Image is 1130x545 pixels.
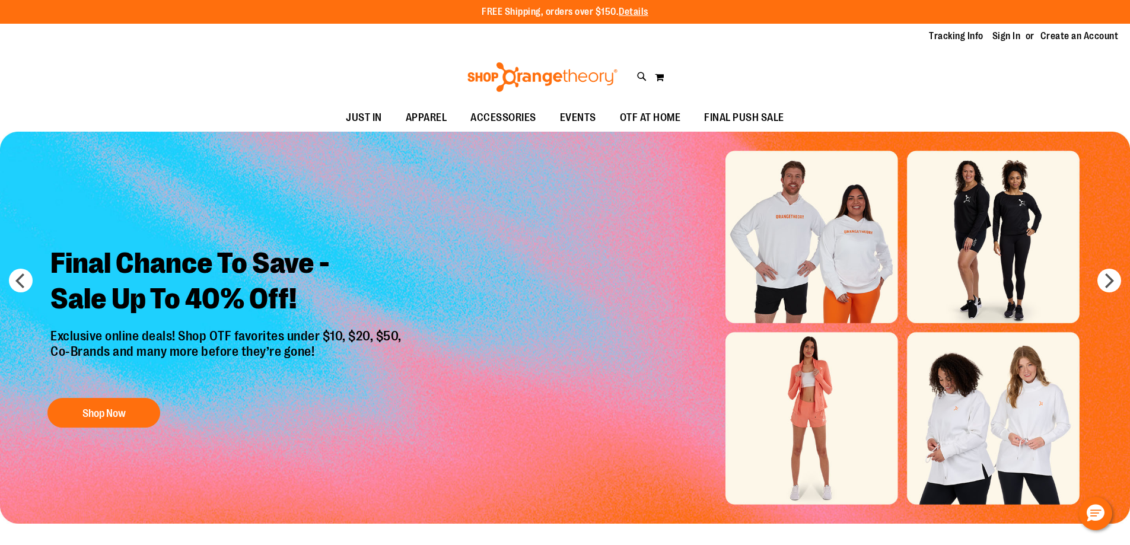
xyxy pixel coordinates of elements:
a: ACCESSORIES [459,104,548,132]
span: EVENTS [560,104,596,131]
a: OTF AT HOME [608,104,693,132]
img: Shop Orangetheory [466,62,619,92]
span: OTF AT HOME [620,104,681,131]
button: Shop Now [47,398,160,428]
a: Create an Account [1040,30,1119,43]
span: FINAL PUSH SALE [704,104,784,131]
h2: Final Chance To Save - Sale Up To 40% Off! [42,237,413,329]
span: JUST IN [346,104,382,131]
a: EVENTS [548,104,608,132]
a: FINAL PUSH SALE [692,104,796,132]
button: prev [9,269,33,292]
a: APPAREL [394,104,459,132]
button: next [1097,269,1121,292]
p: FREE Shipping, orders over $150. [482,5,648,19]
button: Hello, have a question? Let’s chat. [1079,497,1112,530]
a: Details [619,7,648,17]
a: Sign In [992,30,1021,43]
span: APPAREL [406,104,447,131]
span: ACCESSORIES [470,104,536,131]
p: Exclusive online deals! Shop OTF favorites under $10, $20, $50, Co-Brands and many more before th... [42,329,413,387]
a: JUST IN [334,104,394,132]
a: Tracking Info [929,30,983,43]
a: Final Chance To Save -Sale Up To 40% Off! Exclusive online deals! Shop OTF favorites under $10, $... [42,237,413,434]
